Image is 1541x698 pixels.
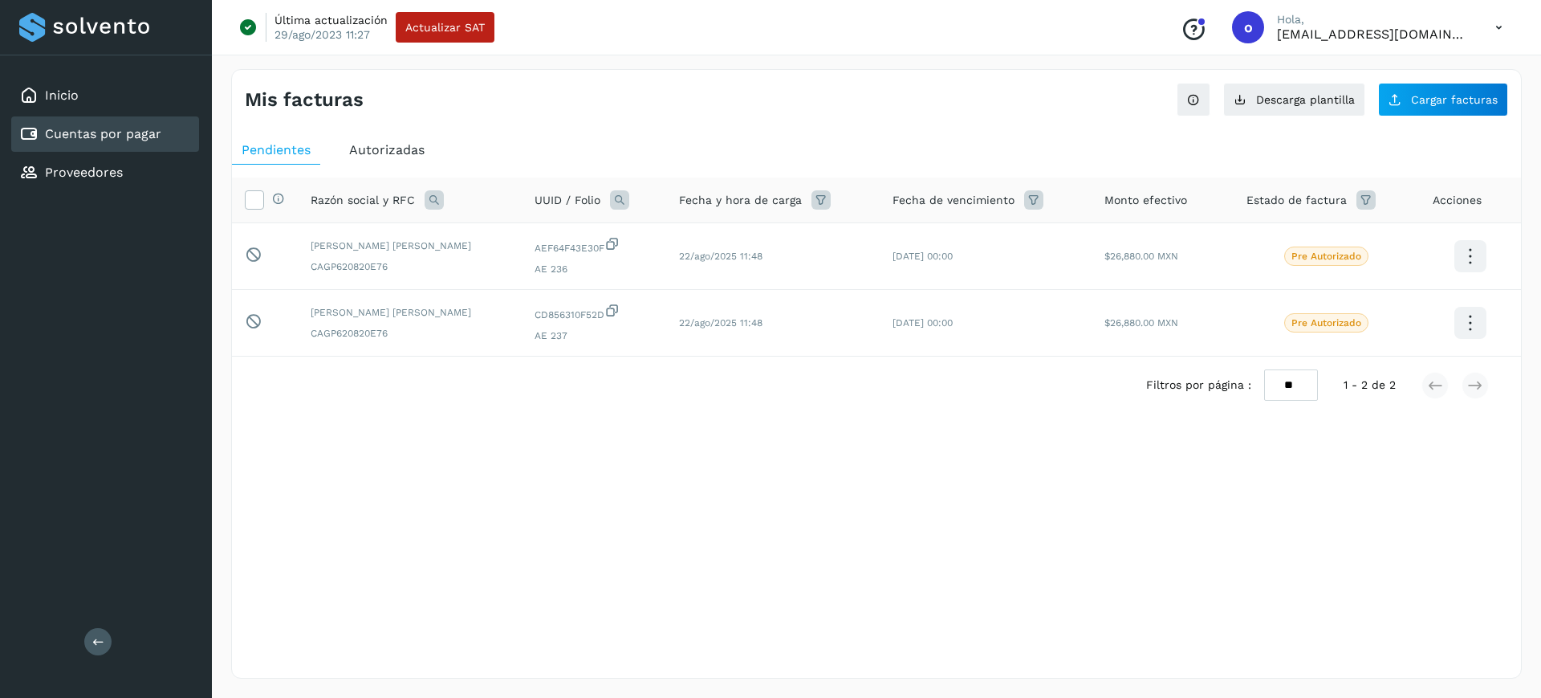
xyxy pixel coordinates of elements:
span: Estado de factura [1246,192,1347,209]
span: [PERSON_NAME] [PERSON_NAME] [311,305,509,320]
a: Inicio [45,88,79,103]
div: Inicio [11,78,199,113]
span: $26,880.00 MXN [1104,317,1178,329]
span: Cargar facturas [1411,94,1498,105]
span: AE 237 [535,329,653,343]
span: Fecha de vencimiento [892,192,1014,209]
a: Cuentas por pagar [45,126,161,141]
span: CAGP620820E76 [311,259,509,274]
span: 1 - 2 de 2 [1344,377,1396,394]
span: Descarga plantilla [1256,94,1355,105]
p: Pre Autorizado [1291,251,1361,262]
span: Fecha y hora de carga [679,192,802,209]
p: 29/ago/2023 11:27 [274,27,370,42]
span: Acciones [1433,192,1482,209]
span: [DATE] 00:00 [892,317,953,329]
a: Proveedores [45,165,123,180]
div: Proveedores [11,155,199,190]
span: CAGP620820E76 [311,326,509,341]
p: Última actualización [274,13,388,27]
span: Autorizadas [349,142,425,157]
span: [PERSON_NAME] [PERSON_NAME] [311,239,509,253]
span: Actualizar SAT [405,22,485,33]
p: Hola, [1277,13,1470,27]
span: AEF64F43E30F [535,236,653,255]
span: $26,880.00 MXN [1104,251,1178,262]
p: Pre Autorizado [1291,317,1361,329]
span: AE 236 [535,262,653,276]
div: Cuentas por pagar [11,116,199,152]
button: Actualizar SAT [396,12,494,43]
span: [DATE] 00:00 [892,251,953,262]
button: Descarga plantilla [1223,83,1365,116]
span: 22/ago/2025 11:48 [679,317,762,329]
span: Pendientes [242,142,311,157]
span: Razón social y RFC [311,192,415,209]
span: Monto efectivo [1104,192,1187,209]
span: UUID / Folio [535,192,600,209]
p: orlando@rfllogistics.com.mx [1277,27,1470,42]
h4: Mis facturas [245,88,364,112]
span: 22/ago/2025 11:48 [679,251,762,262]
span: Filtros por página : [1146,377,1251,394]
button: Cargar facturas [1378,83,1508,116]
span: CD856310F52D [535,303,653,322]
